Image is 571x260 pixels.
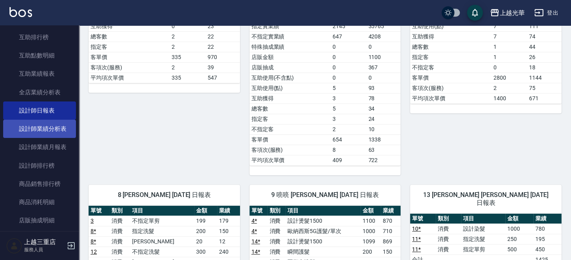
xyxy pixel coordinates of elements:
span: 8 [PERSON_NAME] [DATE] 日報表 [98,191,231,199]
td: 0 [331,52,367,62]
td: 200 [361,247,380,257]
td: 互助獲得 [89,21,170,31]
td: 2 [170,31,206,42]
td: 10 [366,124,401,134]
th: 項目 [461,214,505,224]
th: 項目 [130,206,194,216]
td: 總客數 [410,42,491,52]
td: 18 [527,62,562,73]
td: 26 [527,52,562,62]
td: 設計染髮 [461,224,505,234]
td: 平均項次單價 [410,93,491,103]
td: 75 [527,83,562,93]
td: 367 [366,62,401,73]
td: 客單價 [250,134,331,145]
td: 150 [217,226,240,236]
p: 服務人員 [24,246,64,253]
td: 消費 [110,247,130,257]
td: 客單價 [89,52,170,62]
td: 12 [217,236,240,247]
td: 1099 [361,236,380,247]
a: 全店業績分析表 [3,83,76,101]
td: 0 [331,42,367,52]
th: 金額 [361,206,380,216]
td: 3 [331,93,367,103]
td: 總客數 [250,103,331,114]
td: 22 [206,31,240,42]
td: 3 [331,114,367,124]
td: 1000 [361,226,380,236]
td: 1100 [366,52,401,62]
a: 店販抽成明細 [3,211,76,229]
td: 0 [170,21,206,31]
td: 0 [366,73,401,83]
td: 消費 [267,226,285,236]
td: 335 [170,73,206,83]
a: 3 [91,218,94,224]
td: 瞬間護髮 [285,247,361,257]
td: 35765 [366,21,401,31]
td: 1144 [527,73,562,83]
td: 消費 [436,224,461,234]
td: 消費 [436,234,461,244]
td: 1400 [492,93,528,103]
td: 34 [366,103,401,114]
td: 547 [206,73,240,83]
td: 消費 [267,236,285,247]
table: a dense table [250,1,401,166]
td: 7 [492,21,528,31]
td: 0 [331,73,367,83]
th: 項目 [285,206,361,216]
button: 登出 [531,6,562,20]
button: save [467,5,483,21]
td: 2 [170,62,206,73]
img: Logo [9,7,32,17]
th: 單號 [89,206,110,216]
td: 869 [381,236,401,247]
span: 9 喨喨 [PERSON_NAME] [DATE] 日報表 [259,191,391,199]
td: 5 [331,83,367,93]
a: 商品消耗明細 [3,193,76,211]
span: 13 [PERSON_NAME] [PERSON_NAME] [DATE] 日報表 [420,191,552,207]
td: 500 [505,244,533,254]
td: 654 [331,134,367,145]
td: 消費 [267,216,285,226]
td: 1100 [361,216,380,226]
th: 業績 [381,206,401,216]
td: 409 [331,155,367,165]
td: 2800 [492,73,528,83]
td: 195 [533,234,562,244]
a: 互助業績報表 [3,65,76,83]
td: 0 [366,42,401,52]
td: 消費 [110,216,130,226]
div: 上越光華 [499,8,525,18]
td: 客單價 [410,73,491,83]
td: 0 [492,62,528,73]
td: 互助獲得 [250,93,331,103]
th: 單號 [250,206,268,216]
a: 顧客入金餘額表 [3,230,76,248]
td: 671 [527,93,562,103]
td: 消費 [267,247,285,257]
td: 客項次(服務) [89,62,170,73]
td: 1 [492,52,528,62]
td: 150 [381,247,401,257]
h5: 上越三重店 [24,238,64,246]
td: 特殊抽成業績 [250,42,331,52]
td: 780 [533,224,562,234]
th: 類別 [436,214,461,224]
th: 金額 [194,206,217,216]
td: 指定客 [89,42,170,52]
a: 設計師日報表 [3,101,76,120]
a: 設計師業績分析表 [3,120,76,138]
td: 250 [505,234,533,244]
td: 870 [381,216,401,226]
td: 4208 [366,31,401,42]
td: 不指定洗髮 [130,247,194,257]
td: 平均項次單價 [89,73,170,83]
th: 業績 [533,214,562,224]
td: 7 [492,31,528,42]
td: 2 [331,124,367,134]
td: 1000 [505,224,533,234]
td: 消費 [436,244,461,254]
